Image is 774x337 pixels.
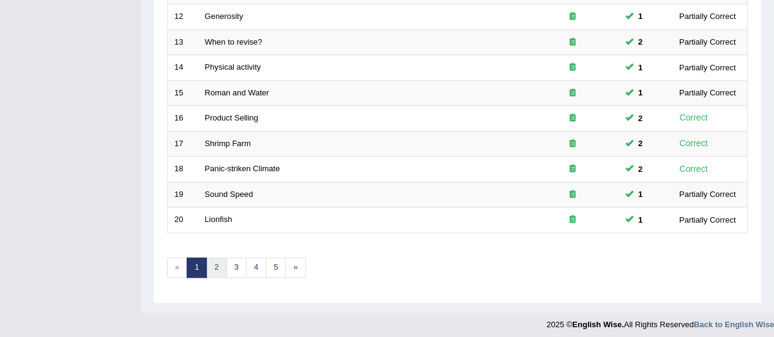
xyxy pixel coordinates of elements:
[674,136,713,150] div: Correct
[633,112,647,125] span: You can still take this question
[205,215,233,224] a: Lionfish
[534,214,612,226] div: Exam occurring question
[633,86,647,99] span: You can still take this question
[168,157,198,182] td: 18
[674,10,740,23] div: Partially Correct
[534,11,612,23] div: Exam occurring question
[674,213,740,226] div: Partially Correct
[168,182,198,207] td: 19
[168,207,198,233] td: 20
[168,106,198,131] td: 16
[168,29,198,55] td: 13
[205,12,244,21] a: Generosity
[534,163,612,175] div: Exam occurring question
[226,257,247,278] a: 3
[205,139,251,148] a: Shrimp Farm
[546,313,774,330] div: 2025 © All Rights Reserved
[168,55,198,81] td: 14
[674,162,713,176] div: Correct
[205,113,258,122] a: Product Selling
[246,257,266,278] a: 4
[633,188,647,201] span: You can still take this question
[674,61,740,74] div: Partially Correct
[206,257,226,278] a: 2
[187,257,207,278] a: 1
[266,257,286,278] a: 5
[633,137,647,150] span: You can still take this question
[285,257,305,278] a: »
[534,87,612,99] div: Exam occurring question
[633,35,647,48] span: You can still take this question
[205,190,253,199] a: Sound Speed
[168,131,198,157] td: 17
[205,37,262,46] a: When to revise?
[534,189,612,201] div: Exam occurring question
[674,111,713,125] div: Correct
[205,164,280,173] a: Panic-striken Climate
[167,257,187,278] span: «
[633,61,647,74] span: You can still take this question
[633,213,647,226] span: You can still take this question
[534,113,612,124] div: Exam occurring question
[168,80,198,106] td: 15
[534,62,612,73] div: Exam occurring question
[572,320,623,329] strong: English Wise.
[674,35,740,48] div: Partially Correct
[534,138,612,150] div: Exam occurring question
[168,4,198,29] td: 12
[534,37,612,48] div: Exam occurring question
[205,88,269,97] a: Roman and Water
[694,320,774,329] a: Back to English Wise
[633,10,647,23] span: You can still take this question
[674,188,740,201] div: Partially Correct
[674,86,740,99] div: Partially Correct
[205,62,261,72] a: Physical activity
[633,163,647,176] span: You can still take this question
